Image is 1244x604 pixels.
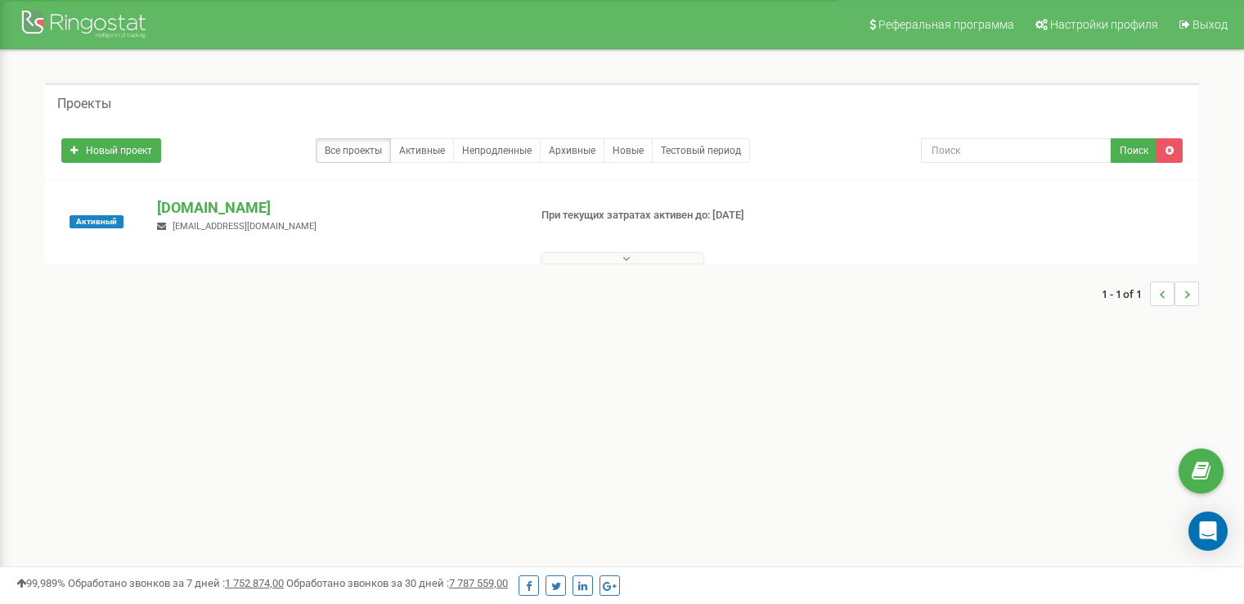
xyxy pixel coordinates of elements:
[1102,265,1199,322] nav: ...
[1188,512,1228,551] div: Open Intercom Messenger
[57,97,111,111] h5: Проекты
[449,577,508,589] u: 7 787 559,00
[541,208,803,223] p: При текущих затратах активен до: [DATE]
[173,221,317,232] span: [EMAIL_ADDRESS][DOMAIN_NAME]
[652,138,750,163] a: Тестовый период
[390,138,454,163] a: Активные
[316,138,391,163] a: Все проекты
[878,18,1014,31] span: Реферальная программа
[1050,18,1158,31] span: Настройки профиля
[453,138,541,163] a: Непродленные
[68,577,284,589] span: Обработано звонков за 7 дней :
[1111,138,1157,163] button: Поиск
[921,138,1112,163] input: Поиск
[225,577,284,589] u: 1 752 874,00
[16,577,65,589] span: 99,989%
[70,215,124,228] span: Активный
[604,138,653,163] a: Новые
[1192,18,1228,31] span: Выход
[540,138,604,163] a: Архивные
[157,197,514,219] p: [DOMAIN_NAME]
[1102,282,1150,306] span: 1 - 1 of 1
[61,138,161,163] a: Новый проект
[286,577,508,589] span: Обработано звонков за 30 дней :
